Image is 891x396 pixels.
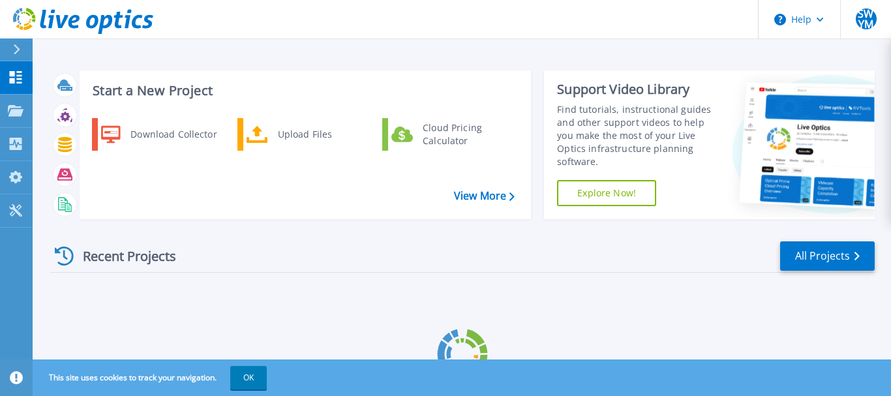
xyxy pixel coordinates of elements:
span: This site uses cookies to track your navigation. [36,366,267,389]
span: SWYM [856,8,877,29]
a: Upload Files [237,118,371,151]
a: Explore Now! [557,180,656,206]
div: Cloud Pricing Calculator [416,121,513,147]
h3: Start a New Project [93,84,514,98]
a: All Projects [780,241,875,271]
div: Find tutorials, instructional guides and other support videos to help you make the most of your L... [557,103,721,168]
div: Support Video Library [557,81,721,98]
div: Download Collector [124,121,222,147]
div: Upload Files [271,121,368,147]
a: Cloud Pricing Calculator [382,118,516,151]
div: Recent Projects [50,240,194,272]
button: OK [230,366,267,389]
a: Download Collector [92,118,226,151]
a: View More [454,190,515,202]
